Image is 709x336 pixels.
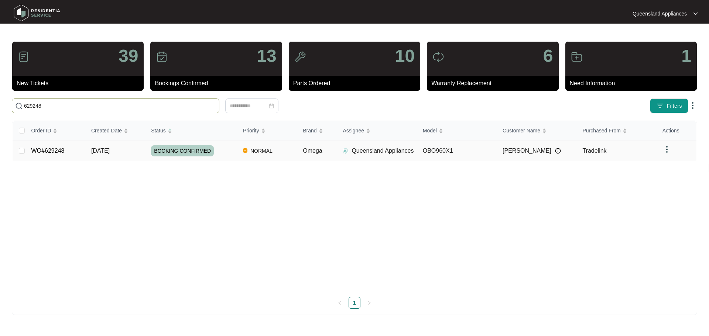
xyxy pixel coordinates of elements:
span: Tradelink [582,148,606,154]
p: Queensland Appliances [352,146,414,155]
td: OBO960X1 [417,141,497,161]
img: Assigner Icon [343,148,349,154]
img: Info icon [555,148,561,154]
img: dropdown arrow [662,145,671,154]
img: dropdown arrow [688,101,697,110]
span: Customer Name [503,127,540,135]
span: [DATE] [91,148,110,154]
th: Model [417,121,497,141]
a: WO#629248 [31,148,65,154]
p: Parts Ordered [293,79,420,88]
span: Brand [303,127,316,135]
span: [PERSON_NAME] [503,146,551,155]
li: Next Page [363,297,375,309]
span: Assignee [343,127,364,135]
span: Order ID [31,127,51,135]
th: Order ID [25,121,85,141]
img: icon [294,51,306,63]
img: icon [432,51,444,63]
p: New Tickets [17,79,144,88]
img: search-icon [15,102,23,110]
img: Vercel Logo [243,148,247,153]
p: 10 [395,47,415,65]
p: Need Information [570,79,697,88]
img: residentia service logo [11,2,63,24]
button: right [363,297,375,309]
img: icon [18,51,30,63]
span: Model [423,127,437,135]
span: right [367,301,371,305]
th: Created Date [85,121,145,141]
span: Status [151,127,166,135]
th: Assignee [337,121,417,141]
li: Previous Page [334,297,346,309]
p: Bookings Confirmed [155,79,282,88]
span: Purchased From [582,127,620,135]
li: 1 [349,297,360,309]
span: NORMAL [247,146,275,155]
p: Queensland Appliances [633,10,687,17]
th: Customer Name [497,121,576,141]
img: dropdown arrow [693,12,698,15]
img: filter icon [656,102,664,110]
th: Priority [237,121,297,141]
th: Actions [657,121,696,141]
p: 13 [257,47,276,65]
button: filter iconFilters [650,98,688,113]
img: icon [571,51,583,63]
span: Priority [243,127,259,135]
a: 1 [349,297,360,308]
img: icon [156,51,168,63]
p: Warranty Replacement [431,79,558,88]
th: Purchased From [576,121,656,141]
span: Omega [303,148,322,154]
button: left [334,297,346,309]
p: 6 [543,47,553,65]
span: Filters [667,102,682,110]
span: BOOKING CONFIRMED [151,145,214,156]
p: 39 [119,47,138,65]
th: Brand [297,121,337,141]
input: Search by Order Id, Assignee Name, Customer Name, Brand and Model [24,102,216,110]
p: 1 [681,47,691,65]
span: Created Date [91,127,122,135]
span: left [338,301,342,305]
